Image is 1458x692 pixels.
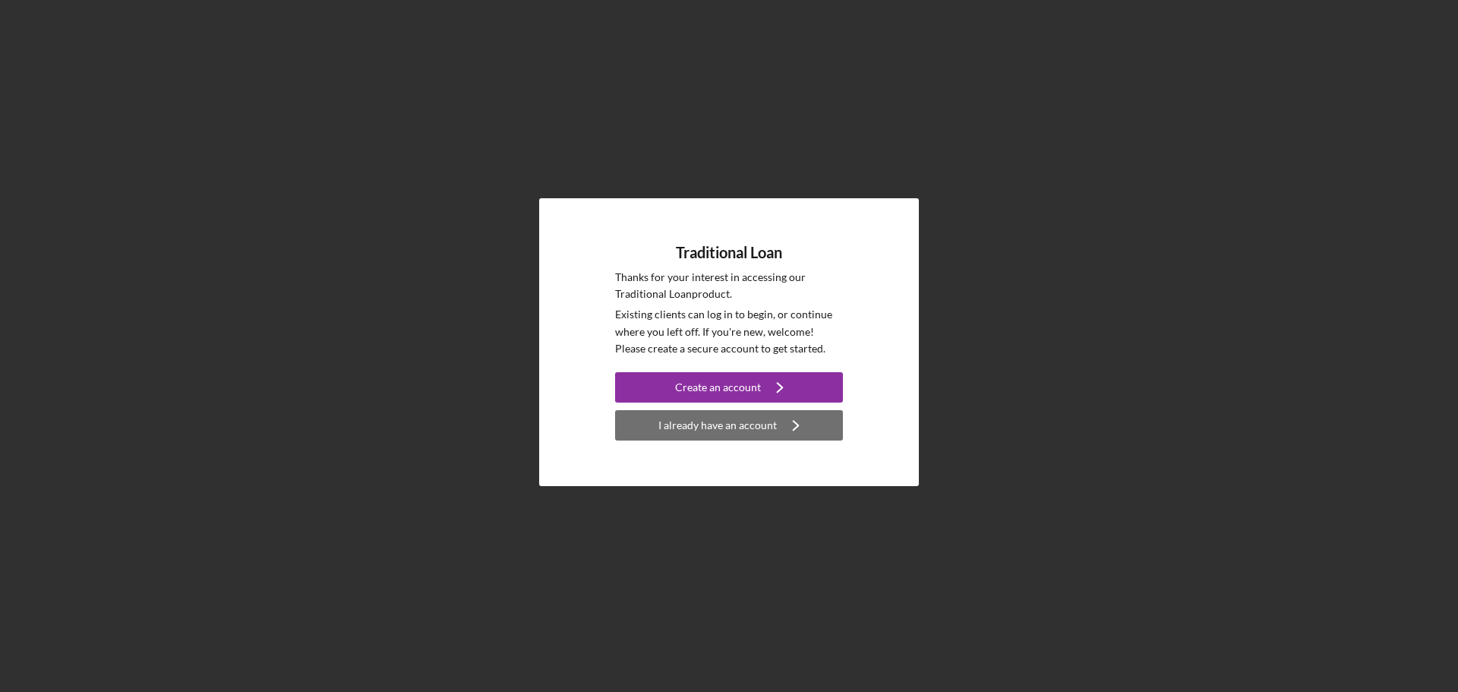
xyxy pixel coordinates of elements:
[615,269,843,303] p: Thanks for your interest in accessing our Traditional Loan product.
[658,410,777,441] div: I already have an account
[615,372,843,406] a: Create an account
[676,244,782,261] h4: Traditional Loan
[615,410,843,441] button: I already have an account
[615,306,843,357] p: Existing clients can log in to begin, or continue where you left off. If you're new, welcome! Ple...
[675,372,761,403] div: Create an account
[615,372,843,403] button: Create an account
